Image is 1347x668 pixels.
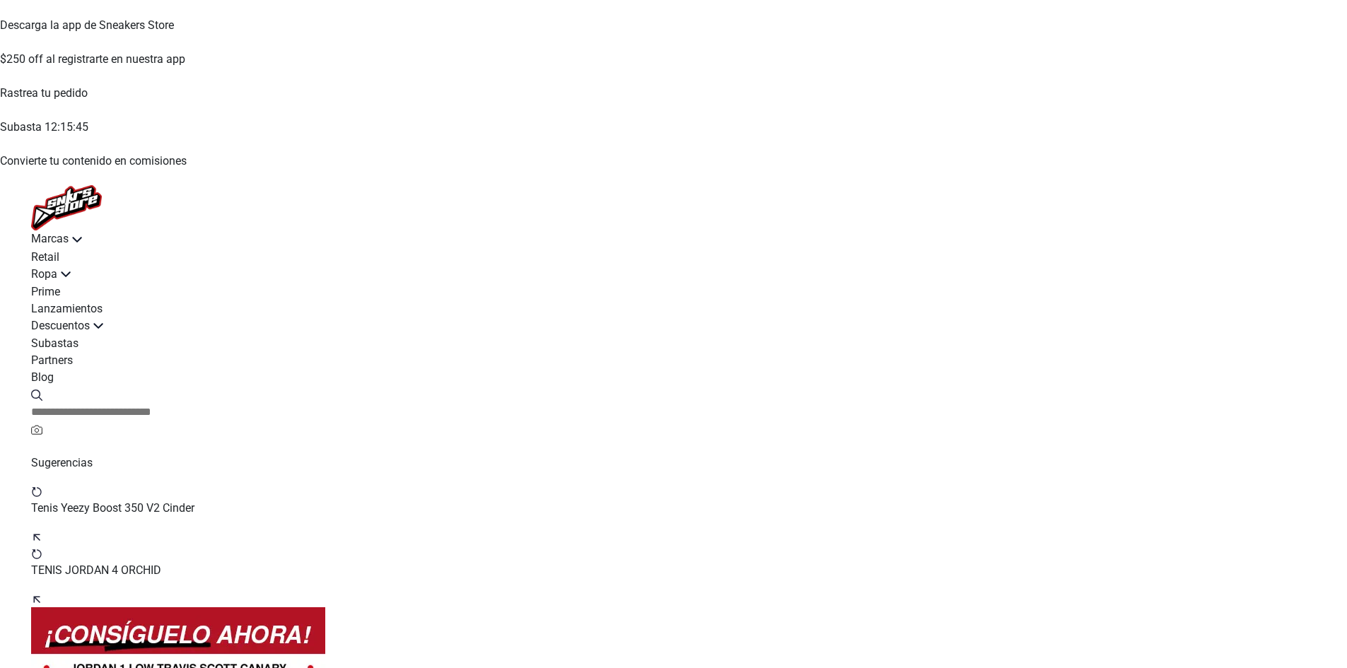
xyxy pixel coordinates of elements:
span: Descuentos [31,319,90,332]
img: Logo sneakerstore [465,125,882,543]
span: Ropa [31,267,57,281]
span: Blog [31,370,54,384]
span: Marcas [31,232,69,245]
img: suggest.svg [31,594,42,605]
span: Subastas [31,336,78,350]
img: suggest.svg [31,532,42,543]
p: TENIS JORDAN 4 ORCHID [31,562,1316,579]
span: Prime [31,285,60,298]
p: Sugerencias [31,455,1316,471]
p: Tenis Yeezy Boost 350 V2 Cinder [31,500,1316,517]
img: Cámara [31,425,42,435]
img: logo [31,185,102,230]
img: restart.svg [31,549,42,560]
span: Partners [31,353,73,367]
img: restart.svg [31,486,42,498]
span: Lanzamientos [31,302,103,315]
span: Retail [31,250,59,264]
img: Buscar [31,389,42,401]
